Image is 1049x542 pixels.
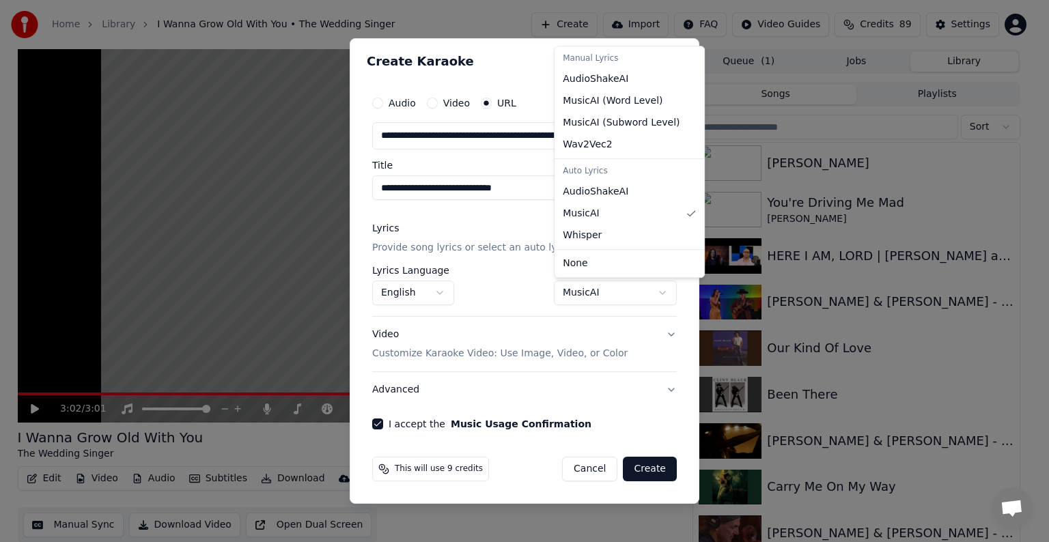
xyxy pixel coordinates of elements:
span: AudioShakeAI [563,72,628,86]
span: None [563,257,588,270]
span: MusicAI [563,207,600,220]
span: AudioShakeAI [563,185,628,199]
span: Whisper [563,229,602,242]
div: Auto Lyrics [557,162,701,181]
span: Wav2Vec2 [563,138,612,152]
div: Manual Lyrics [557,49,701,68]
span: MusicAI ( Subword Level ) [563,116,680,130]
span: MusicAI ( Word Level ) [563,94,662,108]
